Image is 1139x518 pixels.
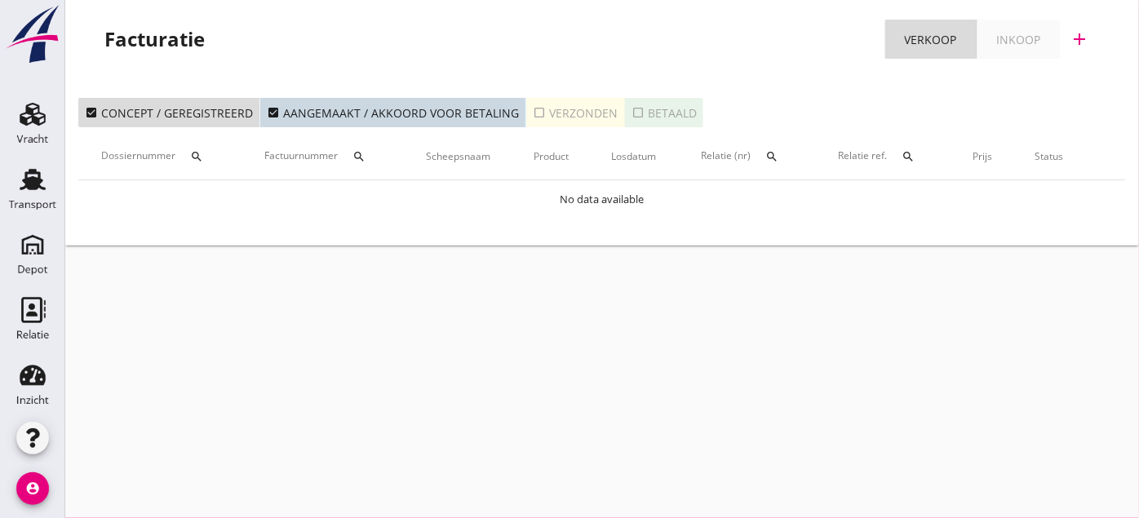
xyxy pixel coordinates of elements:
[952,134,1013,179] th: Prijs
[191,150,204,163] i: search
[78,134,242,179] th: Dossiernummer
[18,264,48,275] div: Depot
[16,395,49,405] div: Inzicht
[16,472,49,505] i: account_circle
[885,20,977,59] a: Verkoop
[1070,29,1090,49] i: add
[590,134,678,179] th: Losdatum
[78,98,260,127] button: Concept / geregistreerd
[267,104,519,122] div: Aangemaakt / akkoord voor betaling
[997,31,1041,48] div: Inkoop
[977,20,1061,59] a: Inkoop
[267,106,280,119] i: check_box
[533,106,546,119] i: check_box_outline_blank
[632,104,697,122] div: Betaald
[17,134,49,144] div: Vracht
[816,134,953,179] th: Relatie ref.
[404,134,512,179] th: Scheepsnaam
[905,31,957,48] div: Verkoop
[242,134,404,179] th: Factuurnummer
[16,330,49,340] div: Relatie
[78,180,1126,219] td: No data available
[353,150,366,163] i: search
[3,4,62,64] img: logo-small.a267ee39.svg
[625,98,703,127] button: Betaald
[902,150,915,163] i: search
[9,199,57,210] div: Transport
[678,134,816,179] th: Relatie (nr)
[1014,134,1085,179] th: Status
[260,98,526,127] button: Aangemaakt / akkoord voor betaling
[85,104,253,122] div: Concept / geregistreerd
[765,150,778,163] i: search
[512,134,590,179] th: Product
[104,26,205,52] div: Facturatie
[526,98,625,127] button: Verzonden
[632,106,645,119] i: check_box_outline_blank
[533,104,618,122] div: Verzonden
[85,106,98,119] i: check_box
